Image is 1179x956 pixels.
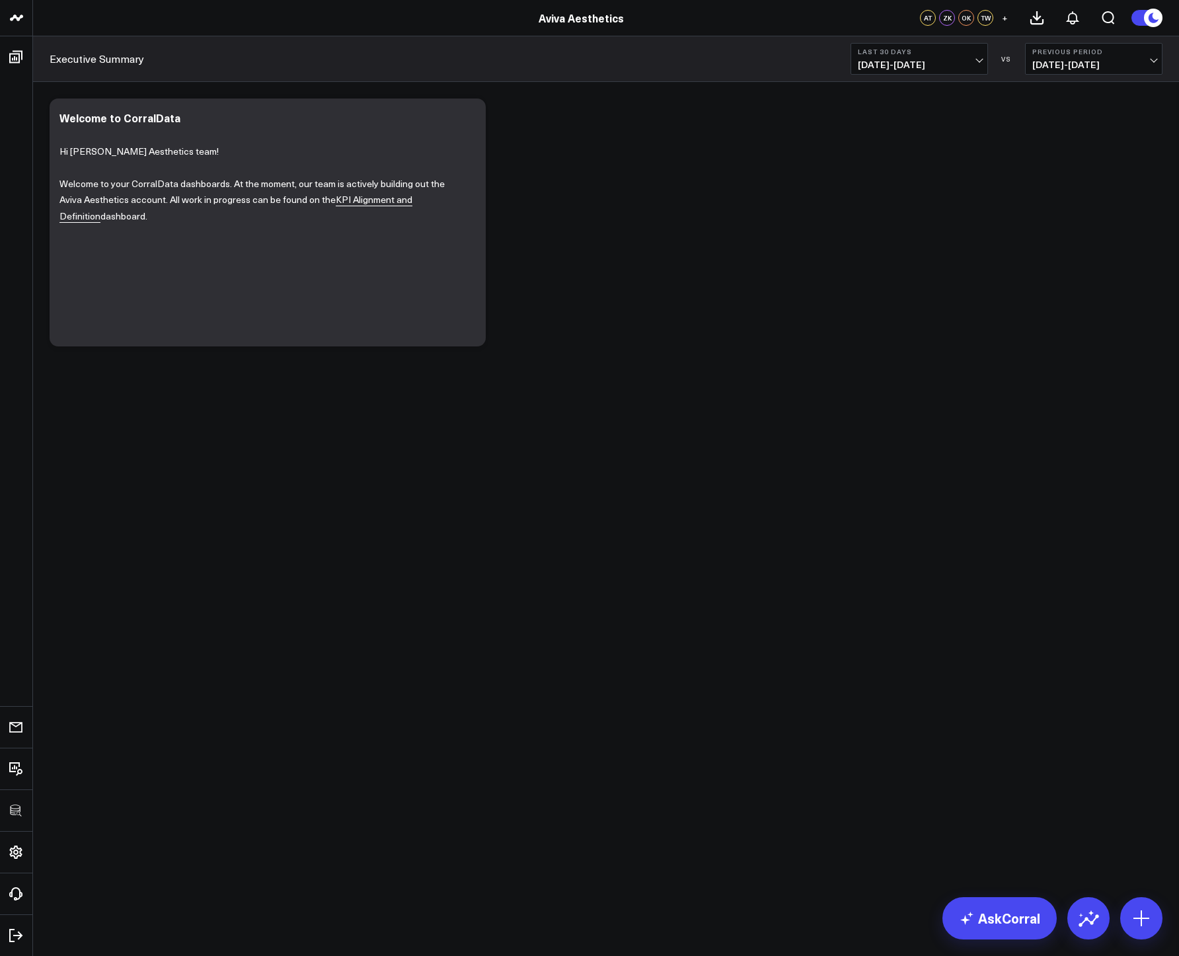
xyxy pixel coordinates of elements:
b: Last 30 Days [858,48,981,56]
b: Previous Period [1032,48,1155,56]
button: Previous Period[DATE]-[DATE] [1025,43,1162,75]
button: Last 30 Days[DATE]-[DATE] [851,43,988,75]
div: TW [977,10,993,26]
span: + [1002,13,1008,22]
div: VS [995,55,1018,63]
a: Executive Summary [50,52,144,66]
div: AT [920,10,936,26]
p: Welcome to your CorralData dashboards. At the moment, our team is actively building out the Aviva... [59,176,466,225]
div: ZK [939,10,955,26]
span: [DATE] - [DATE] [1032,60,1155,70]
a: Aviva Aesthetics [539,11,624,25]
span: [DATE] - [DATE] [858,60,981,70]
a: KPI Alignment and Definition [59,193,412,223]
button: + [997,10,1012,26]
div: Welcome to CorralData [59,110,180,125]
div: OK [958,10,974,26]
a: AskCorral [942,897,1057,939]
p: Hi [PERSON_NAME] Aesthetics team! [59,143,466,160]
